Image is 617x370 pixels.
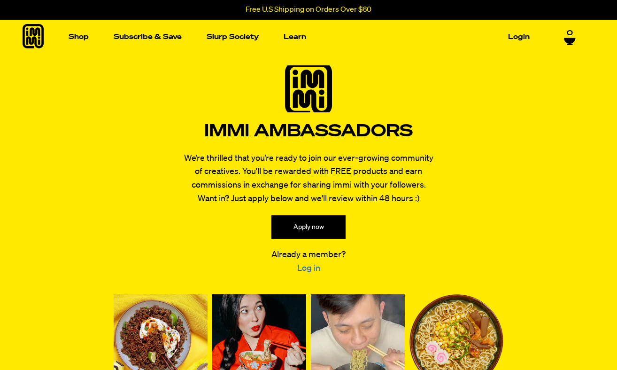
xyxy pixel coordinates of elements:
[182,152,435,206] p: We’re thrilled that you’re ready to join our ever-growing community of creatives. You'll be rewar...
[285,65,332,112] img: immi
[504,30,533,44] a: Login
[65,30,93,44] a: Shop
[65,20,533,54] nav: Main navigation
[203,30,262,44] a: Slurp Society
[280,30,310,44] a: Learn
[271,215,346,239] a: Apply now
[204,122,413,142] h1: immi Ambassadors
[110,30,185,44] a: Subscribe & Save
[297,264,320,273] a: Log in
[564,29,576,45] a: 0
[246,6,371,14] p: Free U.S Shipping on Orders Over $60
[567,29,573,38] span: 0
[271,248,346,262] p: Already a member?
